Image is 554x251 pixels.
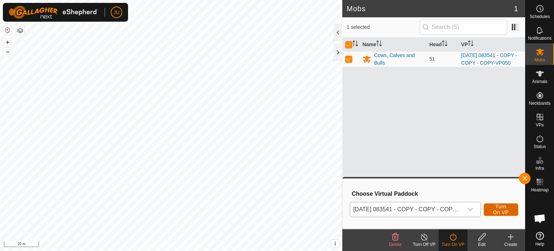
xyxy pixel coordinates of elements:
span: Turn On VP [493,204,509,215]
p-sorticon: Activate to sort [442,42,448,47]
button: Turn On VP [484,203,518,216]
span: 2025-08-12 083541 - COPY - COPY - COPY-VP051 [350,202,463,217]
span: Delete [389,242,402,247]
span: 51 [430,56,435,62]
button: i [331,240,339,248]
div: Turn Off VP [410,241,439,248]
span: Neckbands [529,101,550,105]
h2: Mobs [347,4,514,13]
span: Mobs [535,58,545,62]
div: Turn On VP [439,241,467,248]
button: + [3,38,12,47]
th: Head [427,38,458,52]
div: Edit [467,241,496,248]
span: 1 selected [347,23,419,31]
a: [DATE] 083541 - COPY - COPY - COPY-VP050 [461,52,517,66]
span: Infra [535,166,544,170]
p-sorticon: Activate to sort [352,42,358,47]
span: Help [535,242,544,246]
p-sorticon: Activate to sort [468,42,474,47]
img: Gallagher Logo [9,6,99,19]
p-sorticon: Activate to sort [376,42,382,47]
a: Contact Us [178,242,199,248]
div: dropdown trigger [463,202,478,217]
span: JU [113,9,119,16]
button: – [3,47,12,56]
span: Notifications [528,36,551,40]
th: Name [360,38,426,52]
span: Status [533,144,546,149]
input: Search (S) [420,20,507,35]
button: Map Layers [16,26,25,35]
a: Privacy Policy [143,242,170,248]
a: Help [526,229,554,249]
button: Reset Map [3,26,12,35]
th: VP [458,38,525,52]
h3: Choose Virtual Paddock [352,190,518,197]
span: Schedules [529,14,550,19]
span: Heatmap [531,188,549,192]
div: Open chat [529,208,551,229]
div: Cows, Calves and Bulls [374,52,423,67]
span: Animals [532,79,548,84]
span: VPs [536,123,544,127]
span: i [334,241,336,247]
span: 1 [514,3,518,14]
div: Create [496,241,525,248]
